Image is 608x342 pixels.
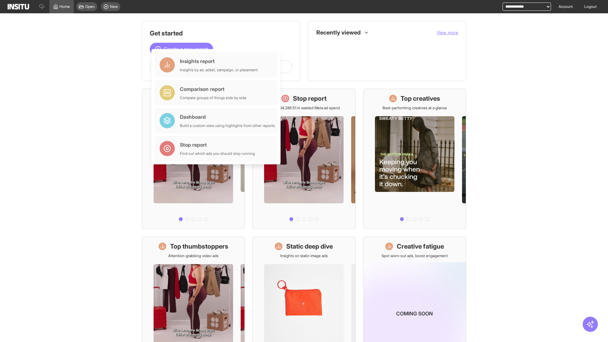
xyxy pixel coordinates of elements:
span: Create a new report [164,45,208,53]
h1: Stop report [293,94,326,103]
h1: Get started [150,29,292,38]
img: Logo [8,4,29,9]
div: Dashboard [180,113,275,121]
div: Compare groups of things side by side [180,95,246,100]
div: Comparison report [180,85,246,93]
div: Insights report [180,57,258,65]
div: Insights by ad, adset, campaign, or placement [180,67,258,73]
span: Open [85,4,95,9]
span: View more [437,30,458,35]
div: Stop report [180,141,255,149]
p: Attention-grabbing video ads [168,253,218,258]
h1: Static deep dive [286,242,333,251]
div: Build a custom view using highlights from other reports [180,123,275,128]
a: What's live nowSee all active ads instantly [142,89,245,229]
button: View more [437,29,458,36]
p: Save £34,286.51 in wasted Meta ad spend [268,105,340,111]
h1: Top creatives [401,94,440,103]
a: Stop reportSave £34,286.51 in wasted Meta ad spend [252,89,355,229]
button: Create a new report [150,43,213,55]
span: New [110,4,118,9]
p: Best-performing creatives at a glance [383,105,447,111]
h1: Top thumbstoppers [170,242,228,251]
p: Insights on static image ads [280,253,328,258]
span: Home [60,4,70,9]
div: Find out which ads you should stop running [180,151,255,156]
a: Top creativesBest-performing creatives at a glance [363,89,466,229]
